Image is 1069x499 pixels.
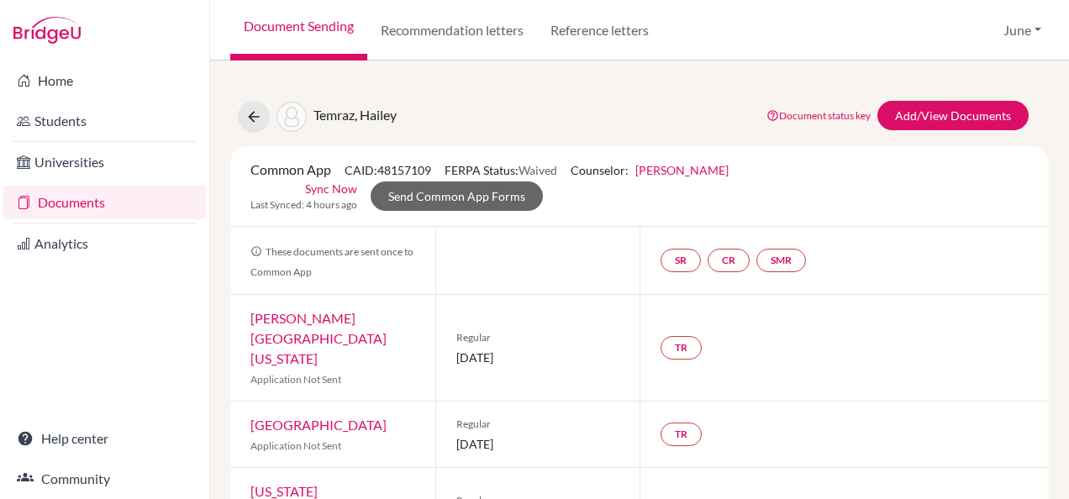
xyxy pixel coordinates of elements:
a: Community [3,462,206,496]
span: These documents are sent once to Common App [250,245,413,278]
a: Universities [3,145,206,179]
a: Documents [3,186,206,219]
a: TR [661,423,702,446]
a: [PERSON_NAME] [635,163,729,177]
button: June [996,14,1049,46]
span: Application Not Sent [250,439,341,452]
a: Students [3,104,206,138]
span: Application Not Sent [250,373,341,386]
span: CAID: 48157109 [345,163,431,177]
a: [PERSON_NAME][GEOGRAPHIC_DATA][US_STATE] [250,310,387,366]
a: Analytics [3,227,206,260]
a: [GEOGRAPHIC_DATA] [250,417,387,433]
span: Counselor: [571,163,729,177]
span: [DATE] [456,435,620,453]
a: Add/View Documents [877,101,1029,130]
span: Regular [456,330,620,345]
span: Last Synced: 4 hours ago [250,197,357,213]
a: Document status key [766,109,871,122]
span: Temraz, Hailey [313,107,397,123]
span: Regular [456,417,620,432]
a: SMR [756,249,806,272]
a: TR [661,336,702,360]
img: Bridge-U [13,17,81,44]
span: Waived [519,163,557,177]
span: FERPA Status: [445,163,557,177]
a: CR [708,249,750,272]
span: Common App [250,161,331,177]
a: Help center [3,422,206,455]
a: Home [3,64,206,97]
a: Sync Now [305,180,357,197]
span: [DATE] [456,349,620,366]
a: SR [661,249,701,272]
a: Send Common App Forms [371,181,543,211]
